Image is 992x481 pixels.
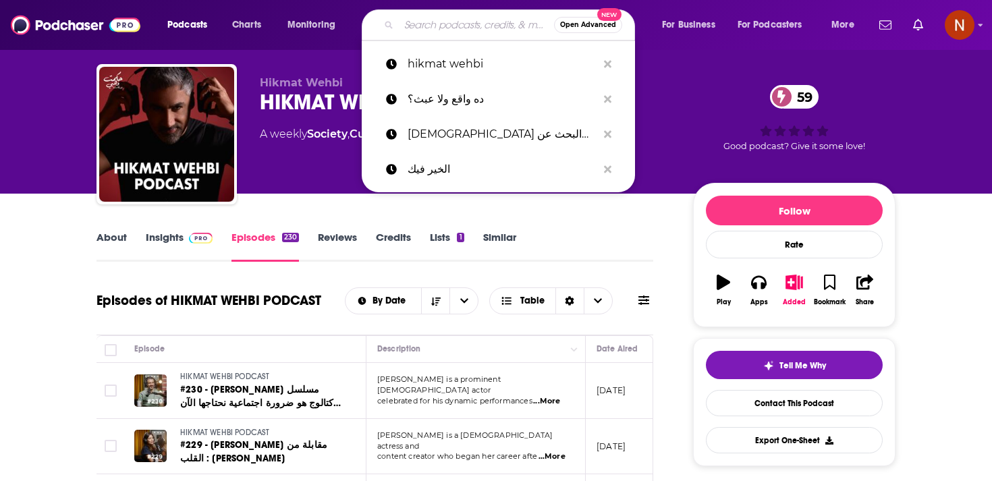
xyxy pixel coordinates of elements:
[597,441,626,452] p: [DATE]
[831,16,854,34] span: More
[373,296,410,306] span: By Date
[706,266,741,314] button: Play
[97,292,321,309] h1: Episodes of HIKMAT WEHBI PODCAST
[105,440,117,452] span: Toggle select row
[318,231,357,262] a: Reviews
[180,384,341,422] span: #230 - [PERSON_NAME] مسلسل كتالوج هو ضرورة اجتماعية نحتاجها الآن :[PERSON_NAME]
[399,14,554,36] input: Search podcasts, credits, & more...
[457,233,464,242] div: 1
[812,266,847,314] button: Bookmark
[706,427,883,453] button: Export One-Sheet
[282,233,299,242] div: 230
[783,85,819,109] span: 59
[377,374,501,395] span: [PERSON_NAME] is a prominent [DEMOGRAPHIC_DATA] actor
[377,396,532,405] span: celebrated for his dynamic performances
[180,427,342,439] a: HIKMAT WEHBI PODCAST
[653,14,732,36] button: open menu
[146,231,213,262] a: InsightsPodchaser Pro
[489,287,613,314] button: Choose View
[741,266,776,314] button: Apps
[662,16,715,34] span: For Business
[11,12,140,38] img: Podchaser - Follow, Share and Rate Podcasts
[856,298,874,306] div: Share
[362,82,635,117] a: ده واقع ولا عبث؟
[814,298,846,306] div: Bookmark
[554,17,622,33] button: Open AdvancedNew
[783,298,806,306] div: Added
[729,14,822,36] button: open menu
[520,296,545,306] span: Table
[167,16,207,34] span: Podcasts
[874,13,897,36] a: Show notifications dropdown
[362,117,635,152] a: [DEMOGRAPHIC_DATA] البحث عن معنى
[287,16,335,34] span: Monitoring
[945,10,974,40] button: Show profile menu
[278,14,353,36] button: open menu
[180,371,342,383] a: HIKMAT WEHBI PODCAST
[307,128,348,140] a: Society
[99,67,234,202] img: HIKMAT WEHBI PODCAST
[408,117,597,152] p: بودكاست البحث عن معنى
[723,141,865,151] span: Good podcast? Give it some love!
[945,10,974,40] img: User Profile
[346,296,422,306] button: open menu
[134,341,165,357] div: Episode
[560,22,616,28] span: Open Advanced
[377,451,537,461] span: content creator who began her career afte
[706,390,883,416] a: Contact This Podcast
[105,385,117,397] span: Toggle select row
[231,231,299,262] a: Episodes230
[345,287,479,314] h2: Choose List sort
[377,430,553,451] span: [PERSON_NAME] is a [DEMOGRAPHIC_DATA] actress and
[770,85,819,109] a: 59
[408,152,597,187] p: الخير فيك
[260,126,555,142] div: A weekly podcast
[597,341,638,357] div: Date Aired
[908,13,929,36] a: Show notifications dropdown
[180,372,269,381] span: HIKMAT WEHBI PODCAST
[430,231,464,262] a: Lists1
[777,266,812,314] button: Added
[350,128,392,140] a: Culture
[408,82,597,117] p: ده واقع ولا عبث؟
[555,288,584,314] div: Sort Direction
[945,10,974,40] span: Logged in as AdelNBM
[180,439,327,464] span: #229 - [PERSON_NAME] مقابلة من القلب : [PERSON_NAME]
[377,341,420,357] div: Description
[449,288,478,314] button: open menu
[362,152,635,187] a: الخير فيك
[180,428,269,437] span: HIKMAT WEHBI PODCAST
[597,385,626,396] p: [DATE]
[848,266,883,314] button: Share
[223,14,269,36] a: Charts
[348,128,350,140] span: ,
[421,288,449,314] button: Sort Direction
[376,231,411,262] a: Credits
[539,451,566,462] span: ...More
[566,341,582,358] button: Column Actions
[750,298,768,306] div: Apps
[483,231,516,262] a: Similar
[260,76,343,89] span: Hikmat Wehbi
[362,47,635,82] a: hikmat wehbi
[408,47,597,82] p: hikmat wehbi
[533,396,560,407] span: ...More
[763,360,774,371] img: tell me why sparkle
[822,14,871,36] button: open menu
[158,14,225,36] button: open menu
[706,351,883,379] button: tell me why sparkleTell Me Why
[180,383,342,410] a: #230 - [PERSON_NAME] مسلسل كتالوج هو ضرورة اجتماعية نحتاجها الآن :[PERSON_NAME]
[738,16,802,34] span: For Podcasters
[706,196,883,225] button: Follow
[189,233,213,244] img: Podchaser Pro
[706,231,883,258] div: Rate
[180,438,342,465] a: #229 - [PERSON_NAME] مقابلة من القلب : [PERSON_NAME]
[97,231,127,262] a: About
[375,9,648,40] div: Search podcasts, credits, & more...
[597,8,622,21] span: New
[232,16,261,34] span: Charts
[693,76,895,160] div: 59Good podcast? Give it some love!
